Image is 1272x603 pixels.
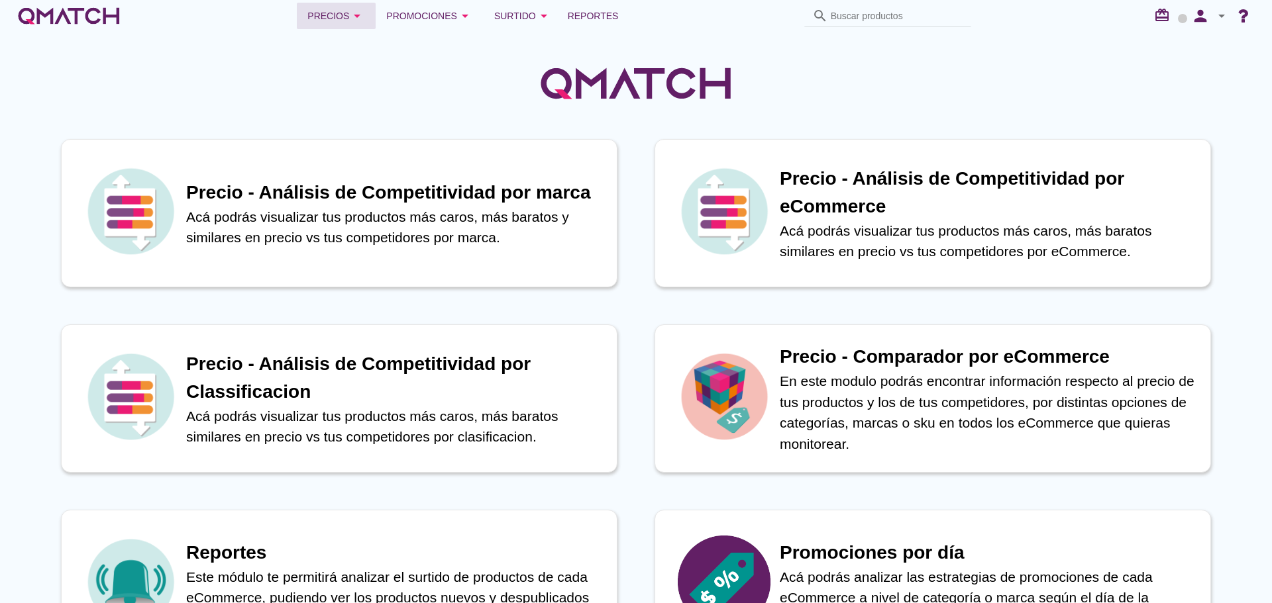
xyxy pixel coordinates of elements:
[186,179,604,207] h1: Precio - Análisis de Competitividad por marca
[186,539,604,567] h1: Reportes
[636,324,1230,473] a: iconPrecio - Comparador por eCommerceEn este modulo podrás encontrar información respecto al prec...
[1187,7,1214,25] i: person
[42,324,636,473] a: iconPrecio - Análisis de Competitividad por ClassificacionAcá podrás visualizar tus productos más...
[780,165,1197,220] h1: Precio - Análisis de Competitividad por eCommerce
[297,3,376,29] button: Precios
[636,139,1230,287] a: iconPrecio - Análisis de Competitividad por eCommerceAcá podrás visualizar tus productos más caro...
[349,8,365,24] i: arrow_drop_down
[307,8,365,24] div: Precios
[376,3,484,29] button: Promociones
[678,350,770,443] img: icon
[42,139,636,287] a: iconPrecio - Análisis de Competitividad por marcaAcá podrás visualizar tus productos más caros, m...
[780,220,1197,262] p: Acá podrás visualizar tus productos más caros, más baratos similares en precio vs tus competidore...
[780,539,1197,567] h1: Promociones por día
[84,350,177,443] img: icon
[186,406,604,447] p: Acá podrás visualizar tus productos más caros, más baratos similares en precio vs tus competidore...
[780,343,1197,371] h1: Precio - Comparador por eCommerce
[831,5,963,26] input: Buscar productos
[186,207,604,248] p: Acá podrás visualizar tus productos más caros, más baratos y similares en precio vs tus competido...
[562,3,624,29] a: Reportes
[1154,7,1175,23] i: redeem
[386,8,473,24] div: Promociones
[780,371,1197,454] p: En este modulo podrás encontrar información respecto al precio de tus productos y los de tus comp...
[84,165,177,257] img: icon
[494,8,552,24] div: Surtido
[457,8,473,24] i: arrow_drop_down
[568,8,619,24] span: Reportes
[812,8,828,24] i: search
[484,3,562,29] button: Surtido
[186,350,604,406] h1: Precio - Análisis de Competitividad por Classificacion
[536,8,552,24] i: arrow_drop_down
[537,50,735,116] img: QMatchLogo
[1214,8,1230,24] i: arrow_drop_down
[678,165,770,257] img: icon
[16,3,122,29] a: white-qmatch-logo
